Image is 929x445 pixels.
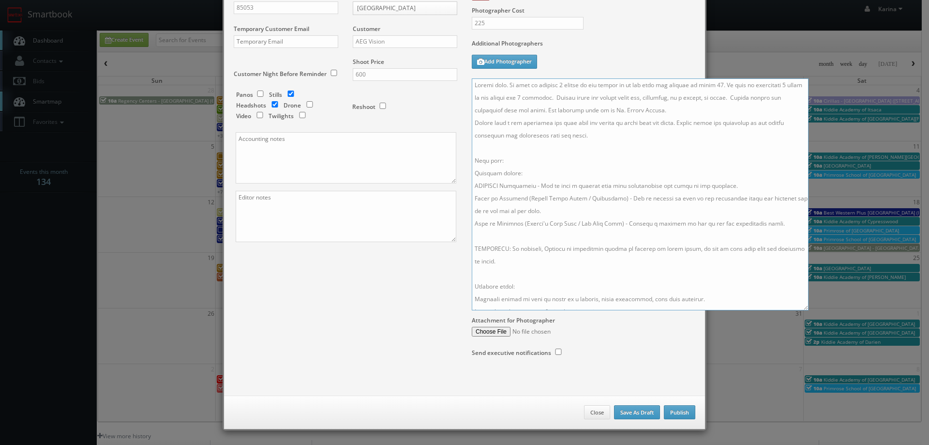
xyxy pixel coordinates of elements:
[472,55,537,69] button: Add Photographer
[357,2,444,15] span: [GEOGRAPHIC_DATA]
[472,17,584,30] input: Photographer Cost
[584,405,610,420] button: Close
[353,58,384,66] label: Shoot Price
[236,112,251,120] label: Video
[269,112,294,120] label: Twilights
[269,91,282,99] label: Stills
[234,25,309,33] label: Temporary Customer Email
[664,405,695,420] button: Publish
[353,1,457,15] a: [GEOGRAPHIC_DATA]
[353,68,457,81] input: Shoot Price
[352,103,375,111] label: Reshoot
[614,405,660,420] button: Save As Draft
[236,101,266,109] label: Headshots
[353,25,380,33] label: Customer
[472,349,551,357] label: Send executive notifications
[464,6,703,15] label: Photographer Cost
[472,39,695,52] label: Additional Photographers
[234,35,338,48] input: Temporary Email
[472,316,555,324] label: Attachment for Photographer
[234,1,338,14] input: Zip Code
[236,91,253,99] label: Panos
[353,35,457,48] input: Select a customer
[284,101,301,109] label: Drone
[234,70,327,78] label: Customer Night Before Reminder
